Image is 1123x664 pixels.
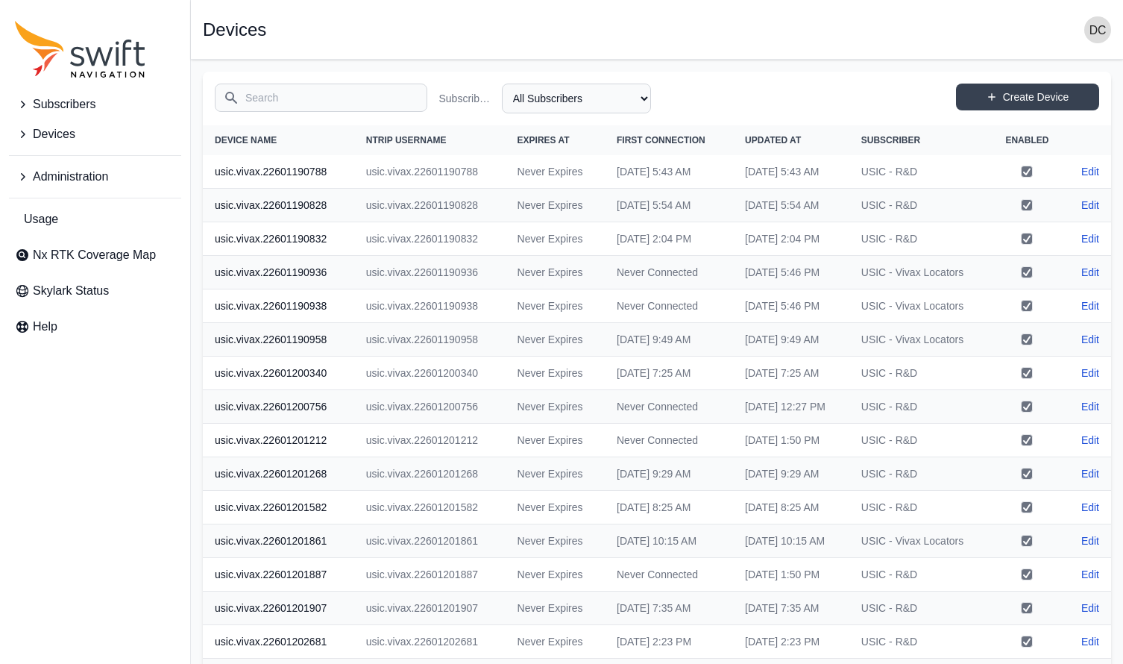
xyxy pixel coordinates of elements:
[1081,198,1099,213] a: Edit
[849,625,990,659] td: USIC - R&D
[354,625,506,659] td: usic.vivax.22601202681
[733,222,849,256] td: [DATE] 2:04 PM
[203,155,354,189] th: usic.vivax.22601190788
[33,95,95,113] span: Subscribers
[849,222,990,256] td: USIC - R&D
[849,424,990,457] td: USIC - R&D
[506,424,605,457] td: Never Expires
[506,189,605,222] td: Never Expires
[605,256,733,289] td: Never Connected
[849,592,990,625] td: USIC - R&D
[33,246,156,264] span: Nx RTK Coverage Map
[506,524,605,558] td: Never Expires
[733,424,849,457] td: [DATE] 1:50 PM
[354,491,506,524] td: usic.vivax.22601201582
[203,357,354,390] th: usic.vivax.22601200340
[1081,634,1099,649] a: Edit
[733,357,849,390] td: [DATE] 7:25 AM
[849,491,990,524] td: USIC - R&D
[733,592,849,625] td: [DATE] 7:35 AM
[439,91,496,106] label: Subscriber Name
[9,312,181,342] a: Help
[203,222,354,256] th: usic.vivax.22601190832
[605,457,733,491] td: [DATE] 9:29 AM
[203,390,354,424] th: usic.vivax.22601200756
[354,524,506,558] td: usic.vivax.22601201861
[354,323,506,357] td: usic.vivax.22601190958
[849,289,990,323] td: USIC - Vivax Locators
[33,168,108,186] span: Administration
[203,424,354,457] th: usic.vivax.22601201212
[9,119,181,149] button: Devices
[1081,500,1099,515] a: Edit
[605,491,733,524] td: [DATE] 8:25 AM
[849,323,990,357] td: USIC - Vivax Locators
[605,189,733,222] td: [DATE] 5:54 AM
[1081,399,1099,414] a: Edit
[203,558,354,592] th: usic.vivax.22601201887
[1081,298,1099,313] a: Edit
[849,155,990,189] td: USIC - R&D
[506,558,605,592] td: Never Expires
[33,125,75,143] span: Devices
[9,162,181,192] button: Administration
[354,390,506,424] td: usic.vivax.22601200756
[849,390,990,424] td: USIC - R&D
[605,289,733,323] td: Never Connected
[9,276,181,306] a: Skylark Status
[733,625,849,659] td: [DATE] 2:23 PM
[733,256,849,289] td: [DATE] 5:46 PM
[354,457,506,491] td: usic.vivax.22601201268
[215,84,427,112] input: Search
[354,222,506,256] td: usic.vivax.22601190832
[1081,231,1099,246] a: Edit
[1081,366,1099,380] a: Edit
[354,189,506,222] td: usic.vivax.22601190828
[354,256,506,289] td: usic.vivax.22601190936
[203,21,266,39] h1: Devices
[733,289,849,323] td: [DATE] 5:46 PM
[1081,164,1099,179] a: Edit
[1081,332,1099,347] a: Edit
[745,135,801,145] span: Updated At
[849,189,990,222] td: USIC - R&D
[605,222,733,256] td: [DATE] 2:04 PM
[203,457,354,491] th: usic.vivax.22601201268
[506,357,605,390] td: Never Expires
[506,390,605,424] td: Never Expires
[24,210,58,228] span: Usage
[733,491,849,524] td: [DATE] 8:25 AM
[733,558,849,592] td: [DATE] 1:50 PM
[506,289,605,323] td: Never Expires
[203,125,354,155] th: Device Name
[33,318,57,336] span: Help
[733,323,849,357] td: [DATE] 9:49 AM
[849,457,990,491] td: USIC - R&D
[1081,533,1099,548] a: Edit
[605,424,733,457] td: Never Connected
[605,390,733,424] td: Never Connected
[617,135,705,145] span: First Connection
[849,558,990,592] td: USIC - R&D
[605,558,733,592] td: Never Connected
[9,204,181,234] a: Usage
[733,155,849,189] td: [DATE] 5:43 AM
[203,256,354,289] th: usic.vivax.22601190936
[203,289,354,323] th: usic.vivax.22601190938
[1081,433,1099,448] a: Edit
[605,625,733,659] td: [DATE] 2:23 PM
[354,125,506,155] th: NTRIP Username
[1081,466,1099,481] a: Edit
[1081,567,1099,582] a: Edit
[354,558,506,592] td: usic.vivax.22601201887
[354,592,506,625] td: usic.vivax.22601201907
[506,155,605,189] td: Never Expires
[849,524,990,558] td: USIC - Vivax Locators
[849,256,990,289] td: USIC - Vivax Locators
[605,155,733,189] td: [DATE] 5:43 AM
[506,457,605,491] td: Never Expires
[506,323,605,357] td: Never Expires
[605,592,733,625] td: [DATE] 7:35 AM
[506,491,605,524] td: Never Expires
[203,323,354,357] th: usic.vivax.22601190958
